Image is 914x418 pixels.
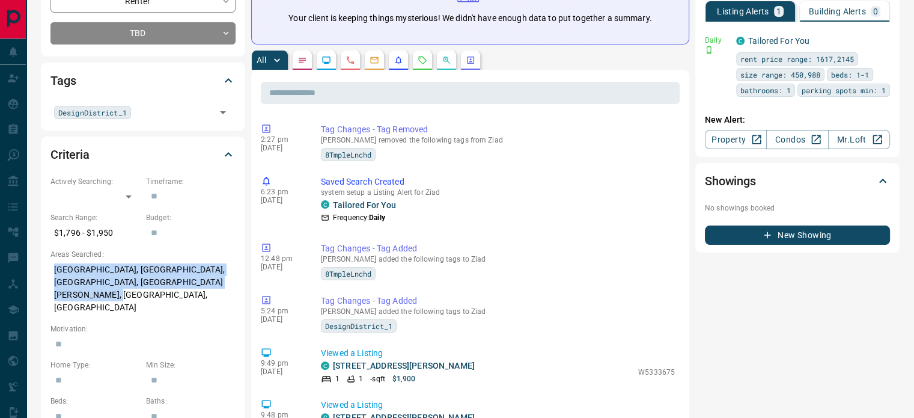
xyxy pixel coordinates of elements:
[321,200,329,209] div: condos.ca
[776,7,781,16] p: 1
[261,144,303,152] p: [DATE]
[828,130,890,149] a: Mr.Loft
[370,373,385,384] p: - sqft
[369,214,385,222] strong: Daily
[50,71,76,90] h2: Tags
[146,360,236,370] p: Min Size:
[394,55,403,65] svg: Listing Alerts
[50,396,140,407] p: Beds:
[740,69,820,81] span: size range: 450,988
[346,55,355,65] svg: Calls
[261,196,303,204] p: [DATE]
[261,307,303,315] p: 5:24 pm
[873,7,878,16] p: 0
[321,242,675,255] p: Tag Changes - Tag Added
[705,114,890,126] p: New Alert:
[146,176,236,187] p: Timeframe:
[638,367,675,378] p: W5333675
[58,106,127,118] span: DesignDistrict_1
[50,140,236,169] div: Criteria
[442,55,451,65] svg: Opportunities
[321,136,675,144] p: [PERSON_NAME] removed the following tags from Ziad
[261,135,303,144] p: 2:27 pm
[288,12,651,25] p: Your client is keeping things mysterious! We didn't have enough data to put together a summary.
[705,46,713,54] svg: Push Notification Only
[261,315,303,324] p: [DATE]
[50,145,90,164] h2: Criteria
[831,69,869,81] span: beds: 1-1
[333,200,396,210] a: Tailored For You
[325,268,371,280] span: 8TmpleLnchd
[333,361,475,370] a: [STREET_ADDRESS][PERSON_NAME]
[705,226,890,245] button: New Showing
[321,188,675,197] p: system setup a Listing Alert for Ziad
[705,130,767,149] a: Property
[146,396,236,407] p: Baths:
[418,55,427,65] svg: Requests
[50,249,236,260] p: Areas Searched:
[50,176,140,187] p: Actively Searching:
[705,203,890,214] p: No showings booked
[50,66,236,95] div: Tags
[321,347,675,360] p: Viewed a Listing
[809,7,866,16] p: Building Alerts
[261,359,303,367] p: 9:49 pm
[766,130,828,149] a: Condos
[50,223,140,243] p: $1,796 - $1,950
[321,55,331,65] svg: Lead Browsing Activity
[321,361,329,370] div: condos.ca
[261,254,303,263] p: 12:48 pm
[392,373,416,384] p: $1,900
[321,295,675,307] p: Tag Changes - Tag Added
[335,373,340,384] p: 1
[740,53,854,65] span: rent price range: 1617,2145
[215,104,231,121] button: Open
[325,149,371,161] span: 8TmpleLnchd
[261,263,303,271] p: [DATE]
[802,84,886,96] span: parking spots min: 1
[321,123,675,136] p: Tag Changes - Tag Removed
[50,22,236,45] div: TBD
[321,176,675,188] p: Saved Search Created
[705,171,756,191] h2: Showings
[370,55,379,65] svg: Emails
[748,36,809,46] a: Tailored For You
[321,255,675,263] p: [PERSON_NAME] added the following tags to Ziad
[359,373,363,384] p: 1
[736,37,745,45] div: condos.ca
[50,260,236,318] p: [GEOGRAPHIC_DATA], [GEOGRAPHIC_DATA], [GEOGRAPHIC_DATA], [GEOGRAPHIC_DATA][PERSON_NAME], [GEOGRAP...
[261,188,303,196] p: 6:23 pm
[257,56,266,64] p: All
[50,360,140,370] p: Home Type:
[740,84,791,96] span: bathrooms: 1
[466,55,475,65] svg: Agent Actions
[717,7,769,16] p: Listing Alerts
[321,307,675,316] p: [PERSON_NAME] added the following tags to Ziad
[146,212,236,223] p: Budget:
[261,367,303,376] p: [DATE]
[297,55,307,65] svg: Notes
[705,35,729,46] p: Daily
[333,212,385,223] p: Frequency:
[325,320,392,332] span: DesignDistrict_1
[321,399,675,411] p: Viewed a Listing
[705,167,890,195] div: Showings
[50,212,140,223] p: Search Range:
[50,324,236,334] p: Motivation:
